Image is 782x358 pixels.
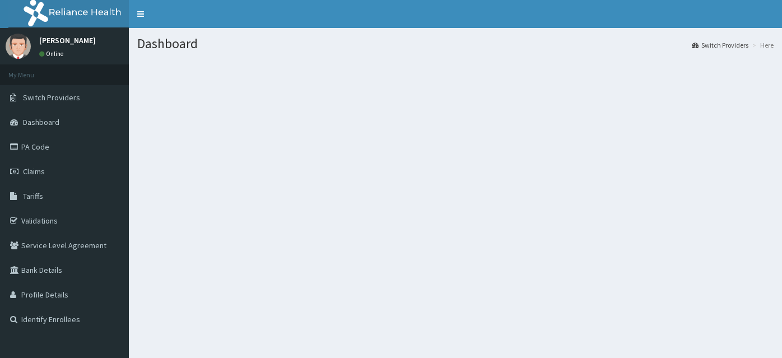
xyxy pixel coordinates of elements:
[39,36,96,44] p: [PERSON_NAME]
[23,191,43,201] span: Tariffs
[39,50,66,58] a: Online
[137,36,774,51] h1: Dashboard
[750,40,774,50] li: Here
[692,40,748,50] a: Switch Providers
[23,92,80,103] span: Switch Providers
[23,166,45,176] span: Claims
[6,34,31,59] img: User Image
[23,117,59,127] span: Dashboard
